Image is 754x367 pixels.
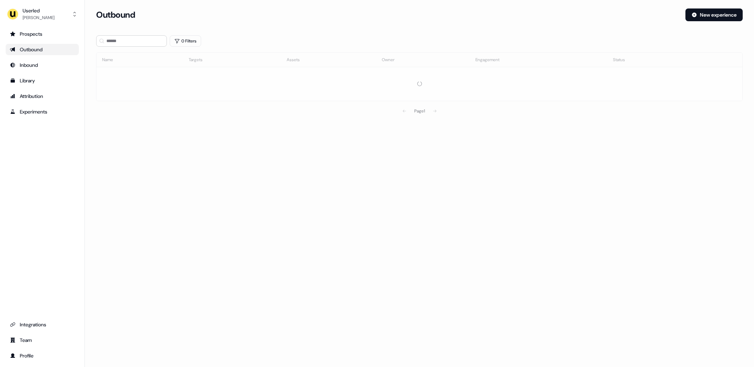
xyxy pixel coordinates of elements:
a: Go to integrations [6,319,79,330]
div: Team [10,337,75,344]
div: [PERSON_NAME] [23,14,54,21]
div: Inbound [10,62,75,69]
button: New experience [685,8,743,21]
div: Experiments [10,108,75,115]
a: Go to profile [6,350,79,361]
div: Userled [23,7,54,14]
div: Profile [10,352,75,359]
button: 0 Filters [170,35,201,47]
a: Go to Inbound [6,59,79,71]
a: Go to templates [6,75,79,86]
div: Library [10,77,75,84]
h3: Outbound [96,10,135,20]
div: Outbound [10,46,75,53]
button: Userled[PERSON_NAME] [6,6,79,23]
div: Prospects [10,30,75,37]
a: Go to outbound experience [6,44,79,55]
div: Integrations [10,321,75,328]
a: Go to experiments [6,106,79,117]
div: Attribution [10,93,75,100]
a: Go to team [6,334,79,346]
a: Go to attribution [6,91,79,102]
a: Go to prospects [6,28,79,40]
